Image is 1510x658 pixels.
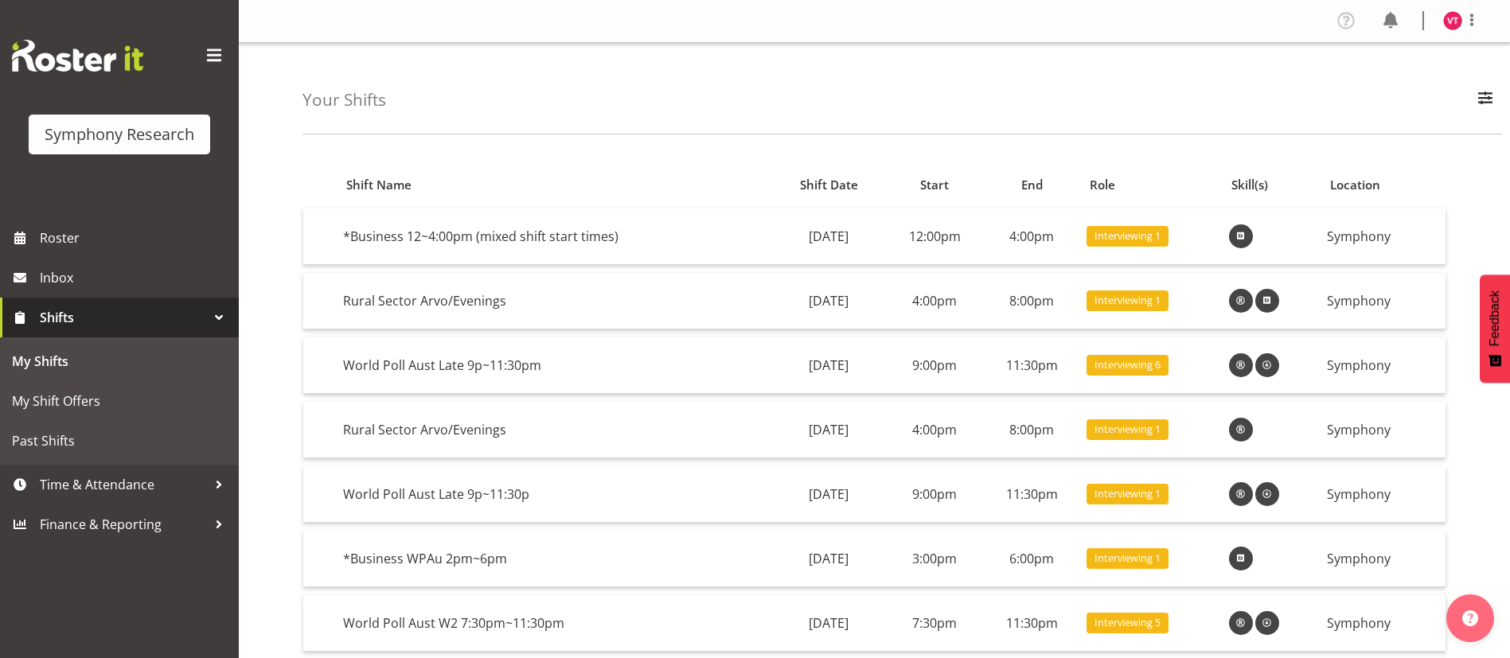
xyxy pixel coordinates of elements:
td: 7:30pm [886,595,983,652]
td: Symphony [1321,337,1446,394]
td: 9:00pm [886,466,983,523]
h4: Your Shifts [302,91,386,109]
td: [DATE] [771,337,886,394]
img: help-xxl-2.png [1462,610,1478,626]
span: Shift Name [346,176,412,194]
span: End [1021,176,1043,194]
td: Symphony [1321,208,1446,265]
span: Shift Date [800,176,858,194]
td: 9:00pm [886,337,983,394]
img: vala-tone11405.jpg [1443,11,1462,30]
span: My Shifts [12,349,227,373]
a: Past Shifts [4,421,235,461]
span: Interviewing 1 [1094,422,1161,437]
a: My Shifts [4,341,235,381]
td: Rural Sector Arvo/Evenings [337,402,771,458]
span: My Shift Offers [12,389,227,413]
td: World Poll Aust Late 9p~11:30pm [337,337,771,394]
td: World Poll Aust Late 9p~11:30p [337,466,771,523]
span: Skill(s) [1231,176,1268,194]
td: *Business WPAu 2pm~6pm [337,531,771,587]
span: Start [920,176,949,194]
td: *Business 12~4:00pm (mixed shift start times) [337,208,771,265]
td: 8:00pm [983,273,1080,329]
span: Location [1330,176,1380,194]
div: Symphony Research [45,123,194,146]
td: 4:00pm [886,273,983,329]
td: 8:00pm [983,402,1080,458]
span: Interviewing 5 [1094,615,1161,630]
span: Roster [40,226,231,250]
span: Interviewing 1 [1094,228,1161,243]
td: [DATE] [771,466,886,523]
td: 11:30pm [983,337,1080,394]
span: Finance & Reporting [40,512,207,536]
a: My Shift Offers [4,381,235,421]
td: Symphony [1321,466,1446,523]
td: Symphony [1321,273,1446,329]
span: Feedback [1488,290,1502,346]
td: 4:00pm [983,208,1080,265]
button: Feedback - Show survey [1480,274,1510,383]
td: World Poll Aust W2 7:30pm~11:30pm [337,595,771,652]
span: Shifts [40,306,207,329]
td: Rural Sector Arvo/Evenings [337,273,771,329]
td: 6:00pm [983,531,1080,587]
td: 4:00pm [886,402,983,458]
td: Symphony [1321,531,1446,587]
td: 11:30pm [983,466,1080,523]
td: [DATE] [771,595,886,652]
span: Time & Attendance [40,473,207,496]
button: Filter Employees [1469,83,1502,118]
td: 12:00pm [886,208,983,265]
span: Interviewing 1 [1094,293,1161,308]
span: Interviewing 6 [1094,357,1161,372]
td: [DATE] [771,531,886,587]
td: 11:30pm [983,595,1080,652]
span: Role [1090,176,1115,194]
td: [DATE] [771,273,886,329]
td: [DATE] [771,402,886,458]
span: Interviewing 1 [1094,551,1161,566]
td: 3:00pm [886,531,983,587]
img: Rosterit website logo [12,40,143,72]
td: Symphony [1321,402,1446,458]
td: [DATE] [771,208,886,265]
span: Inbox [40,266,231,290]
span: Interviewing 1 [1094,486,1161,501]
td: Symphony [1321,595,1446,652]
span: Past Shifts [12,429,227,453]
